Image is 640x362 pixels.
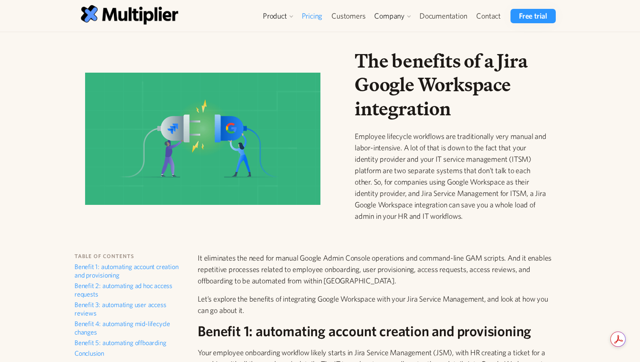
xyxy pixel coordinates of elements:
[297,9,327,23] a: Pricing
[355,49,549,120] h1: The benefits of a Jira Google Workspace integration
[198,293,559,316] p: Let’s explore the benefits of integrating Google Workspace with your Jira Service Management, and...
[198,252,559,286] p: It eliminates the need for manual Google Admin Console operations and command-line GAM scripts. A...
[74,349,189,359] a: Conclusion
[510,9,556,23] a: Free trial
[74,262,189,281] a: Benefit 1: automating account creation and provisioning
[370,9,415,23] div: Company
[74,281,189,300] a: Benefit 2: automating ad hoc access requests
[85,73,321,205] img: The benefits of a Jira Google Workspace integration
[415,9,472,23] a: Documentation
[74,338,189,349] a: Benefit 5: automating offboarding
[327,9,370,23] a: Customers
[198,323,559,340] h2: Benefit 1: automating account creation and provisioning
[74,300,189,319] a: Benefit 3: automating user access reviews
[74,319,189,338] a: Benefit 4: automating mid-lifecycle changes
[355,131,549,222] p: Employee lifecycle workflows are traditionally very manual and labor-intensive. A lot of that is ...
[374,11,405,21] div: Company
[74,252,189,261] h6: table of contents
[259,9,297,23] div: Product
[263,11,287,21] div: Product
[472,9,505,23] a: Contact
